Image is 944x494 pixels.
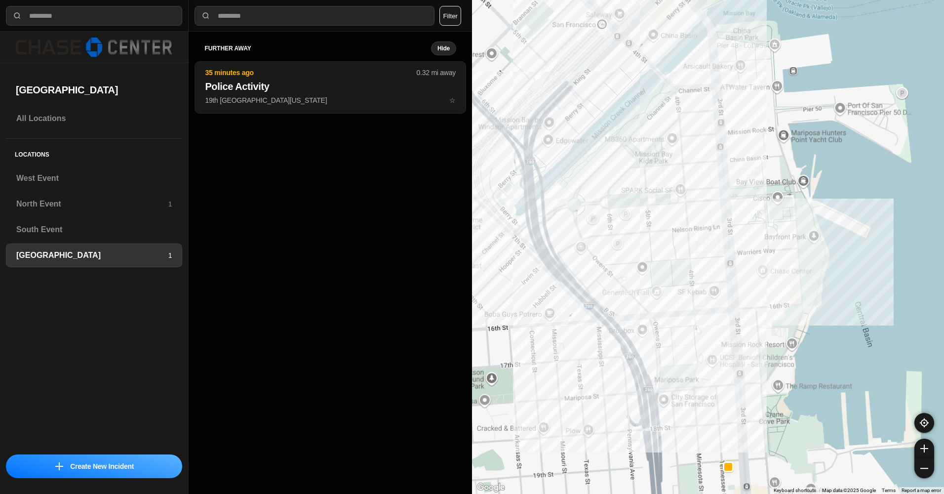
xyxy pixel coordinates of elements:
[920,445,928,453] img: zoom-in
[914,458,934,478] button: zoom-out
[168,250,172,260] p: 1
[195,61,466,114] button: 35 minutes ago0.32 mi awayPolice Activity19th [GEOGRAPHIC_DATA][US_STATE]star
[16,249,168,261] h3: [GEOGRAPHIC_DATA]
[12,11,22,21] img: search
[474,481,507,494] img: Google
[920,464,928,472] img: zoom-out
[16,172,172,184] h3: West Event
[6,166,182,190] a: West Event
[822,488,876,493] span: Map data ©2025 Google
[902,488,941,493] a: Report a map error
[16,38,172,57] img: logo
[205,95,456,105] p: 19th [GEOGRAPHIC_DATA][US_STATE]
[16,83,172,97] h2: [GEOGRAPHIC_DATA]
[882,488,896,493] a: Terms (opens in new tab)
[6,454,182,478] button: iconCreate New Incident
[70,461,134,471] p: Create New Incident
[449,96,456,104] span: star
[204,44,431,52] h5: further away
[774,487,816,494] button: Keyboard shortcuts
[16,224,172,236] h3: South Event
[205,68,416,78] p: 35 minutes ago
[6,218,182,242] a: South Event
[914,413,934,433] button: recenter
[6,244,182,267] a: [GEOGRAPHIC_DATA]1
[474,481,507,494] a: Open this area in Google Maps (opens a new window)
[431,41,456,55] button: Hide
[6,107,182,130] a: All Locations
[16,113,172,124] h3: All Locations
[55,462,63,470] img: icon
[168,199,172,209] p: 1
[439,6,461,26] button: Filter
[195,96,466,104] a: 35 minutes ago0.32 mi awayPolice Activity19th [GEOGRAPHIC_DATA][US_STATE]star
[437,44,450,52] small: Hide
[914,439,934,458] button: zoom-in
[6,192,182,216] a: North Event1
[920,418,929,427] img: recenter
[6,139,182,166] h5: Locations
[205,80,456,93] h2: Police Activity
[16,198,168,210] h3: North Event
[417,68,456,78] p: 0.32 mi away
[201,11,211,21] img: search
